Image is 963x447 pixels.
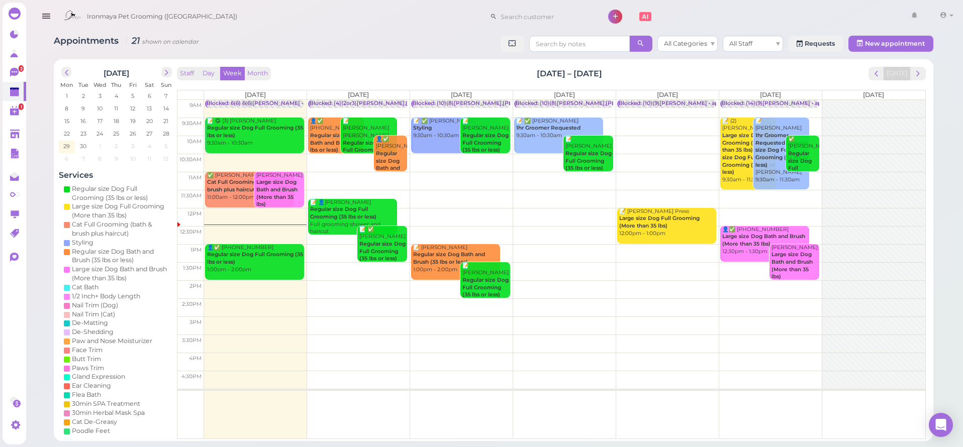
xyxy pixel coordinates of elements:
b: Regular size Dog Full Grooming (35 lbs or less) [566,150,612,171]
h2: [DATE] [104,67,130,78]
button: New appointment [848,36,933,52]
span: Tue [78,81,88,88]
button: Staff [177,67,197,80]
div: 📝 [PERSON_NAME] [PERSON_NAME] 9:30am - 10:30am [343,118,397,169]
div: Blocked: (10)(9)[PERSON_NAME] • appointment [619,100,746,107]
span: 7 [164,91,169,100]
span: [DATE] [348,91,369,98]
button: next [161,67,172,77]
span: 2pm [189,283,202,289]
button: prev [869,67,885,80]
div: [PERSON_NAME] 11:00am - 12:00pm [256,172,304,223]
h4: Services [59,170,174,180]
span: [DATE] [554,91,575,98]
span: 3:30pm [182,337,202,344]
span: Appointments [54,35,121,46]
div: Flea Bath [72,390,101,399]
span: [DATE] [245,91,266,98]
b: Large size Dog Full Grooming (More than 35 lbs) [619,215,700,229]
div: Butt Trim [72,355,101,364]
b: Regular size Dog Bath and Brush (35 lbs or less) [376,150,405,186]
div: Blocked: (10)(8)[PERSON_NAME],[PERSON_NAME] • appointment [413,100,590,107]
div: Blocked: (14)(9)[PERSON_NAME] • appointment [722,100,849,107]
div: 👤✅ [PERSON_NAME] 10:00am - 11:00am [376,136,408,202]
span: 11:30am [181,192,202,199]
span: 12pm [187,210,202,217]
b: Regular size Dog Full Grooming (35 lbs or less) [207,125,303,139]
div: 📝 [PERSON_NAME] 9:30am - 10:30am [462,118,510,162]
button: Day [197,67,221,80]
b: Regular size Dog Full Grooming (35 lbs or less) [207,251,303,265]
span: 10:30am [179,156,202,163]
button: Month [244,67,271,80]
b: Large size Dog Full Grooming (More than 35 lbs)|Regular size Dog Full Grooming (35 lbs or less) [722,132,776,175]
small: shown on calendar [142,38,199,45]
div: 📝 [PERSON_NAME] 1:30pm - 2:30pm [462,262,510,306]
div: Open Intercom Messenger [929,413,953,437]
b: Regular size Dog Bath and Brush (35 lbs or less) [310,132,361,153]
span: 2:30pm [182,301,202,307]
div: Face Trim [72,346,103,355]
span: 1 [98,142,102,151]
span: 9:30am [182,120,202,127]
div: Cat Bath [72,283,99,292]
span: 1pm [190,247,202,253]
span: 15 [63,117,70,126]
span: 28 [162,129,170,138]
div: Regular size Dog Bath and Brush (35 lbs or less) [72,247,169,265]
div: 👤✅ [PHONE_NUMBER] 12:30pm - 1:30pm [722,226,809,256]
span: 1 [19,103,24,110]
button: next [910,67,926,80]
span: 20 [145,117,154,126]
span: 12 [130,104,137,113]
span: 21 [163,117,170,126]
span: 27 [146,129,154,138]
a: 2 [3,63,26,82]
b: 1hr Groomer Requested|Regular size Dog Full Grooming (35 lbs or less) [755,132,808,168]
span: 29 [63,142,71,151]
h2: [DATE] – [DATE] [537,68,603,79]
span: 4 [114,91,119,100]
span: 9 [114,154,119,163]
span: Thu [112,81,122,88]
span: 1:30pm [183,265,202,271]
input: Search customer [497,9,595,25]
span: 3 [98,91,103,100]
span: Sat [145,81,154,88]
span: 2 [114,142,119,151]
span: [DATE] [451,91,472,98]
span: 2 [81,91,86,100]
span: All Categories [664,40,707,47]
span: 1 [65,91,69,100]
b: Regular size Dog Full Grooming (35 lbs or less) [343,140,392,161]
div: Paws Trim [72,364,104,373]
span: 23 [79,129,87,138]
button: prev [61,67,72,77]
span: 26 [129,129,137,138]
div: 👤✅ [PHONE_NUMBER] 1:00pm - 2:00pm [207,244,304,274]
span: 13 [146,104,153,113]
b: 1hr Groomer Requested [516,125,581,131]
b: Regular size Dog Full Grooming (35 lbs or less) [463,277,509,298]
span: 22 [63,129,71,138]
span: 3 [131,142,136,151]
b: Large size Dog Bath and Brush (More than 35 lbs) [257,179,298,207]
div: Blocked: (4)(2or3)[PERSON_NAME],[PERSON_NAME] • appointment [310,100,493,107]
span: 6 [147,91,152,100]
span: 11 [114,104,120,113]
div: 📝 ✅ [PERSON_NAME] 9:30am - 10:30am [413,118,500,140]
span: 9am [189,102,202,108]
span: Fri [129,81,137,88]
span: 25 [113,129,121,138]
div: Gland Expression [72,372,125,381]
div: ✅ [PERSON_NAME] 10:00am - 11:00am [788,136,820,209]
span: [DATE] [863,91,885,98]
div: Paw and Nose Moisturizer [72,337,152,346]
div: 📝 [PERSON_NAME] 10:00am - 11:00am [565,136,613,187]
div: 📝 ✅ [PERSON_NAME] 9:30am - 10:30am [516,118,603,140]
span: 9 [81,104,86,113]
span: 24 [96,129,105,138]
span: 2 [19,65,24,72]
b: Regular size Dog Full Grooming (35 lbs or less) [310,206,376,220]
span: New appointment [865,40,925,47]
